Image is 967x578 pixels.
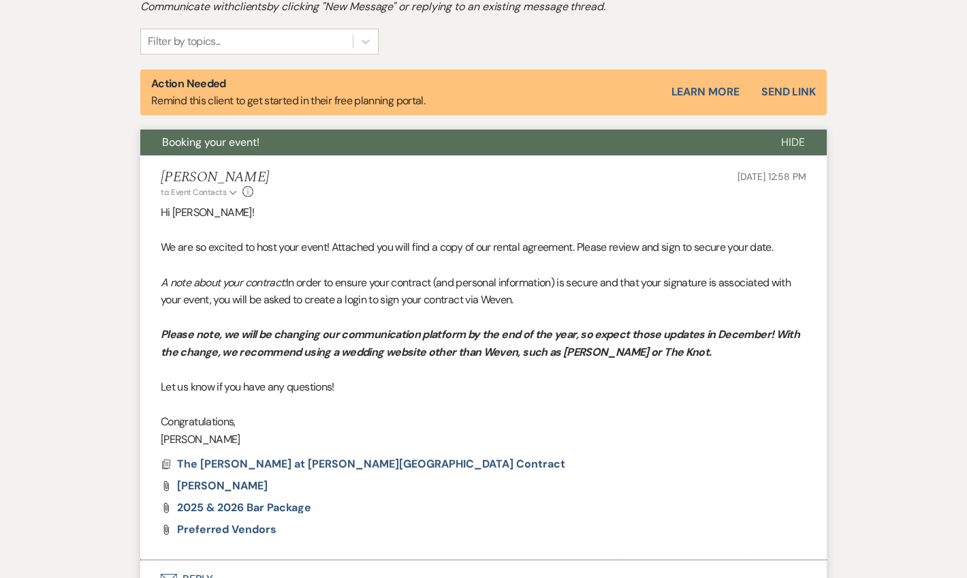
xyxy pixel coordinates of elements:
[148,33,221,50] div: Filter by topics...
[161,327,799,359] em: Please note, we will be changing our communication platform by the end of the year, so expect tho...
[671,84,740,100] a: Learn More
[161,204,806,222] p: Hi [PERSON_NAME]!
[151,76,226,91] strong: Action Needed
[177,457,565,471] span: The [PERSON_NAME] at [PERSON_NAME][GEOGRAPHIC_DATA] Contract
[161,186,239,198] button: to: Event Contacts
[161,240,773,254] span: We are so excited to host your event! Attached you will find a copy of our rental agreement. Plea...
[177,522,276,536] span: Preferred Vendors
[161,380,334,394] span: Let us know if you have any questions!
[161,414,236,429] span: Congratulations,
[162,135,259,149] span: Booking your event!
[761,87,816,97] button: Send Link
[177,481,268,491] a: [PERSON_NAME]
[177,456,569,472] button: The [PERSON_NAME] at [PERSON_NAME][GEOGRAPHIC_DATA] Contract
[140,130,759,155] button: Booking your event!
[161,169,269,186] h5: [PERSON_NAME]
[161,187,226,198] span: to: Event Contacts
[759,130,827,155] button: Hide
[177,524,276,535] a: Preferred Vendors
[177,502,311,513] a: 2025 & 2026 Bar Package
[151,75,425,110] p: Remind this client to get started in their free planning portal.
[177,500,311,515] span: 2025 & 2026 Bar Package
[161,275,286,290] em: A note about your contract:
[781,135,805,149] span: Hide
[161,275,791,307] span: In order to ensure your contract (and personal information) is secure and that your signature is ...
[177,478,268,493] span: [PERSON_NAME]
[738,170,806,183] span: [DATE] 12:58 PM
[161,431,806,448] p: [PERSON_NAME]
